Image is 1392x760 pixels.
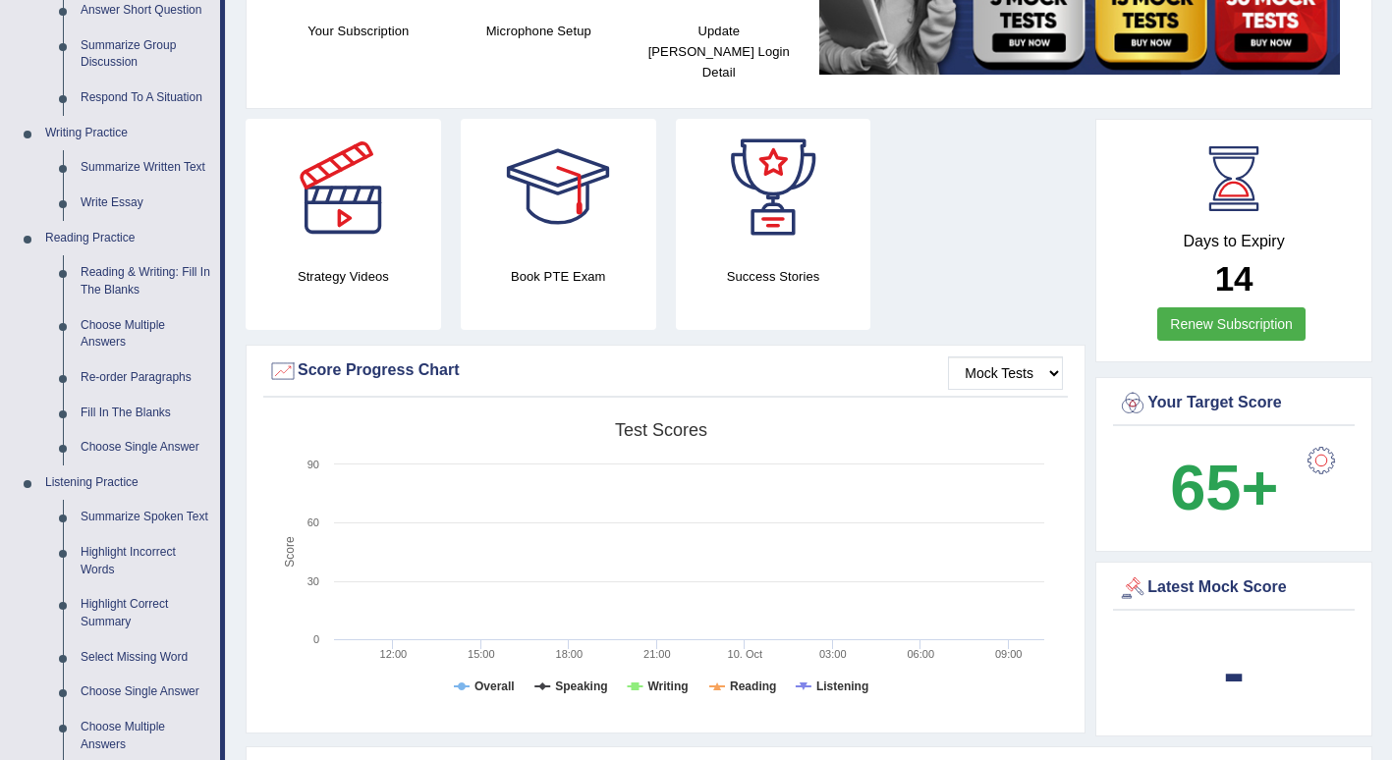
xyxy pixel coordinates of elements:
a: Renew Subscription [1157,307,1306,341]
tspan: 10. Oct [728,648,762,660]
a: Summarize Written Text [72,150,220,186]
a: Highlight Correct Summary [72,587,220,639]
a: Choose Multiple Answers [72,308,220,360]
a: Listening Practice [36,465,220,501]
a: Summarize Group Discussion [72,28,220,81]
h4: Book PTE Exam [461,266,656,287]
a: Reading Practice [36,221,220,256]
tspan: Test scores [615,420,707,440]
text: 18:00 [556,648,584,660]
tspan: Reading [730,679,776,693]
h4: Microphone Setup [459,21,620,41]
tspan: Overall [474,679,515,693]
a: Writing Practice [36,116,220,151]
h4: Your Subscription [278,21,439,41]
div: Score Progress Chart [268,356,1063,386]
a: Choose Single Answer [72,430,220,465]
a: Reading & Writing: Fill In The Blanks [72,255,220,307]
a: Write Essay [72,186,220,221]
b: 14 [1215,259,1253,298]
text: 15:00 [468,648,495,660]
a: Summarize Spoken Text [72,500,220,535]
text: 90 [307,459,319,470]
text: 21:00 [643,648,671,660]
text: 60 [307,516,319,528]
text: 06:00 [907,648,934,660]
text: 30 [307,575,319,587]
a: Highlight Incorrect Words [72,535,220,587]
a: Fill In The Blanks [72,396,220,431]
div: Your Target Score [1118,389,1350,418]
a: Choose Single Answer [72,675,220,710]
tspan: Speaking [555,679,607,693]
text: 09:00 [995,648,1023,660]
h4: Success Stories [676,266,871,287]
h4: Days to Expiry [1118,233,1350,250]
tspan: Writing [647,679,688,693]
h4: Update [PERSON_NAME] Login Detail [639,21,800,82]
b: - [1223,636,1245,708]
text: 12:00 [380,648,408,660]
b: 65+ [1170,452,1278,523]
a: Respond To A Situation [72,81,220,116]
text: 0 [313,633,319,645]
tspan: Listening [816,679,868,693]
tspan: Score [283,536,297,568]
a: Re-order Paragraphs [72,360,220,396]
text: 03:00 [819,648,847,660]
a: Select Missing Word [72,640,220,676]
div: Latest Mock Score [1118,573,1350,603]
h4: Strategy Videos [246,266,441,287]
